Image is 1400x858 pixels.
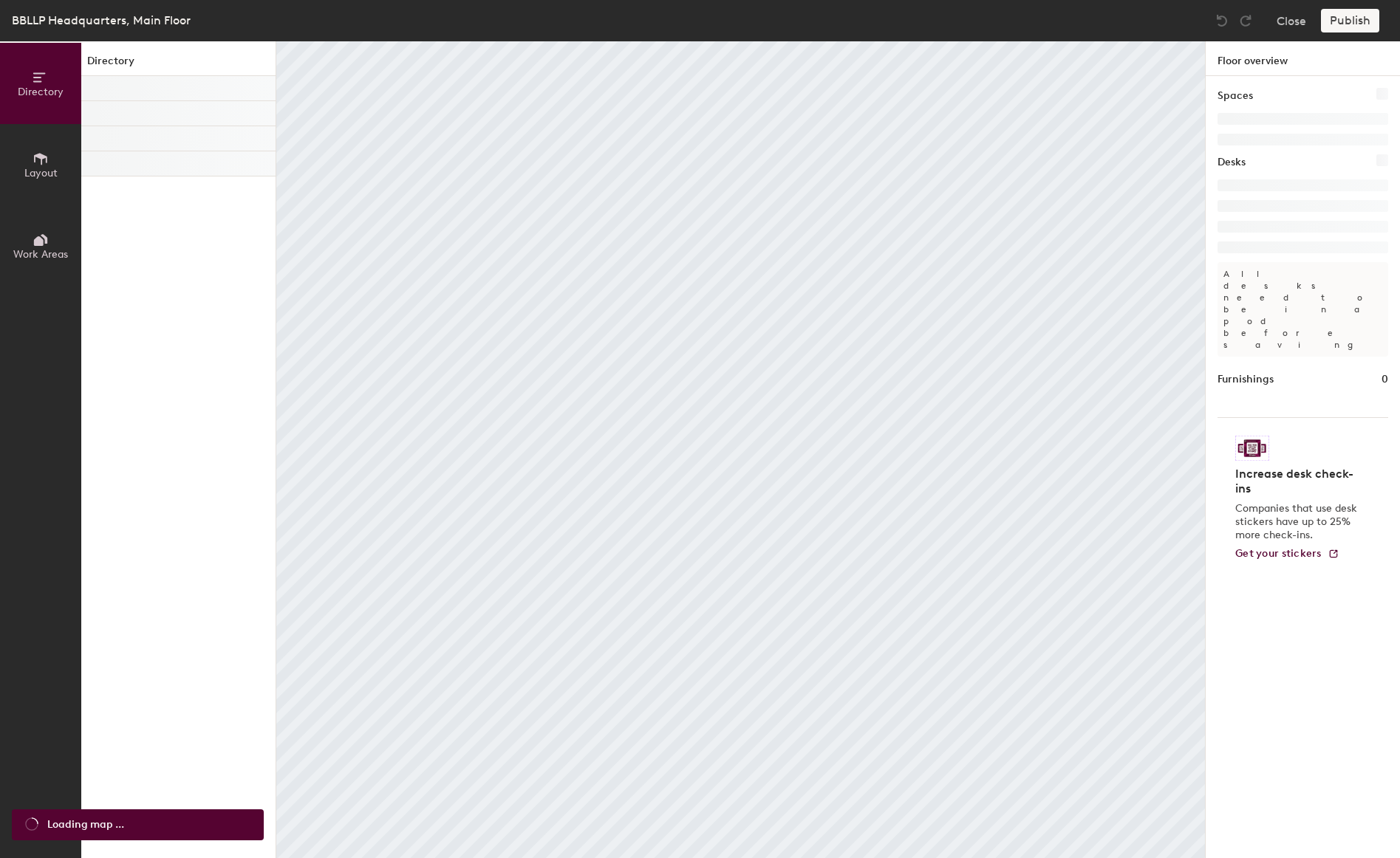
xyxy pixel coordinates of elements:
img: Undo [1215,13,1229,28]
h1: Desks [1218,154,1246,171]
span: Directory [18,86,64,98]
img: Redo [1238,13,1253,28]
span: Loading map ... [47,817,124,833]
h4: Increase desk check-ins [1235,467,1362,496]
span: Get your stickers [1235,547,1322,560]
p: Companies that use desk stickers have up to 25% more check-ins. [1235,502,1362,542]
div: BBLLP Headquarters, Main Floor [12,11,191,30]
button: Close [1277,9,1306,32]
span: Work Areas [13,248,68,261]
h1: Furnishings [1218,371,1274,388]
h1: Spaces [1218,88,1253,104]
h1: 0 [1382,371,1388,388]
h1: Directory [81,53,276,76]
h1: Floor overview [1206,41,1400,76]
p: All desks need to be in a pod before saving [1218,262,1388,357]
canvas: Map [276,41,1205,858]
span: Layout [24,167,58,179]
img: Sticker logo [1235,436,1269,461]
a: Get your stickers [1235,548,1339,560]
